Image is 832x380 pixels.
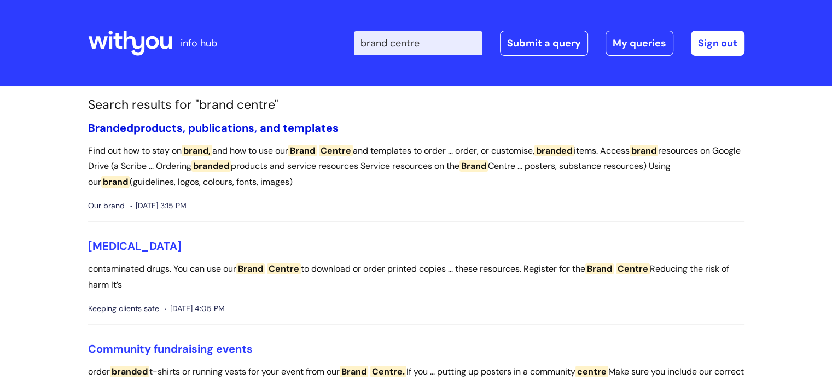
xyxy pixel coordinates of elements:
span: Brand [288,145,317,156]
span: branded [191,160,231,172]
a: Community fundraising events [88,342,253,356]
a: My queries [606,31,673,56]
a: Sign out [691,31,744,56]
span: Brand [585,263,614,274]
span: [DATE] 4:05 PM [165,302,225,315]
a: [MEDICAL_DATA] [88,239,182,253]
span: Centre [616,263,650,274]
span: branded [534,145,574,156]
span: branded [110,366,149,377]
p: info hub [181,34,217,52]
span: brand [101,176,130,188]
p: order t-shirts or running vests for your event from our If you ... putting up posters in a commun... [88,364,744,380]
span: Brand [340,366,368,377]
a: Submit a query [500,31,588,56]
h1: Search results for "brand centre" [88,97,744,113]
p: Find out how to stay on and how to use our and templates to order ... order, or customise, items.... [88,143,744,190]
span: Brand [236,263,265,274]
span: brand, [182,145,212,156]
a: Brandedproducts, publications, and templates [88,121,339,135]
span: Centre [319,145,353,156]
span: [DATE] 3:15 PM [130,199,187,213]
span: Our brand [88,199,125,213]
span: Centre. [370,366,406,377]
span: brand [630,145,658,156]
span: Branded [88,121,133,135]
span: centre [575,366,608,377]
div: | - [354,31,744,56]
span: Brand [459,160,488,172]
p: contaminated drugs. You can use our to download or order printed copies ... these resources. Regi... [88,261,744,293]
span: Keeping clients safe [88,302,159,315]
input: Search [354,31,482,55]
span: Centre [267,263,301,274]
